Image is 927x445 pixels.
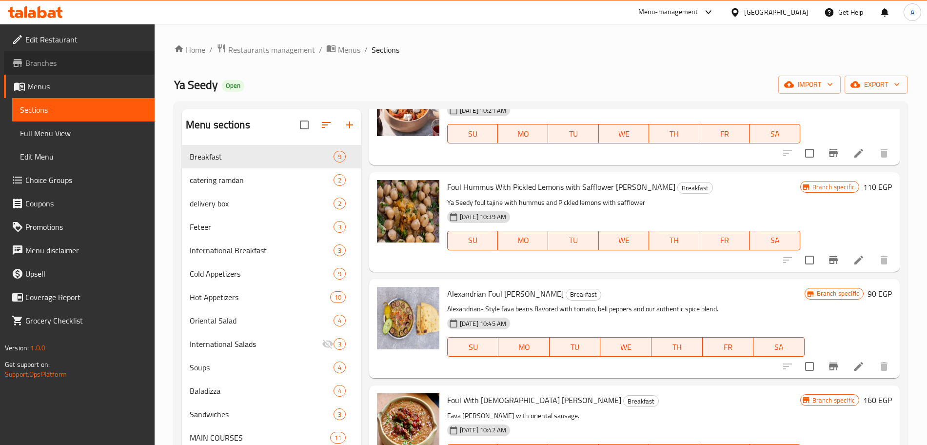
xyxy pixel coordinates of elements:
[498,231,548,250] button: MO
[552,127,594,141] span: TU
[331,433,345,443] span: 11
[822,142,845,165] button: Branch-specific-item
[209,44,213,56] li: /
[548,124,598,143] button: TU
[744,7,809,18] div: [GEOGRAPHIC_DATA]
[334,174,346,186] div: items
[872,355,896,378] button: delete
[334,268,346,280] div: items
[190,385,334,397] span: Baladizza
[334,199,345,208] span: 2
[190,315,334,326] span: Oriental Salad
[174,43,907,56] nav: breadcrumb
[182,262,361,285] div: Cold Appetizers9
[182,239,361,262] div: International Breakfast3
[182,285,361,309] div: Hot Appetizers10
[447,124,498,143] button: SU
[447,180,675,194] span: Foul Hummus With Pickled Lemons with Safflower [PERSON_NAME]
[447,286,564,301] span: Alexandrian Foul [PERSON_NAME]
[190,174,334,186] div: catering ramdan
[334,316,345,325] span: 4
[456,425,510,435] span: [DATE] 10:42 AM
[447,231,498,250] button: SU
[498,124,548,143] button: MO
[186,118,250,132] h2: Menu sections
[703,233,746,247] span: FR
[452,340,494,354] span: SU
[334,152,345,162] span: 9
[334,338,346,350] div: items
[190,338,322,350] span: International Salads
[190,198,334,209] span: delivery box
[548,231,598,250] button: TU
[753,127,796,141] span: SA
[377,180,439,243] img: Foul Hummus With Pickled Lemons with Safflower Tajeen
[649,231,699,250] button: TH
[222,81,244,90] span: Open
[182,145,361,168] div: Breakfast9
[25,198,147,209] span: Coupons
[25,268,147,280] span: Upsell
[809,396,859,405] span: Branch specific
[799,143,820,163] span: Select to update
[809,182,859,192] span: Branch specific
[25,221,147,233] span: Promotions
[498,337,550,357] button: MO
[182,215,361,239] div: Feteer3
[699,231,749,250] button: FR
[822,248,845,272] button: Branch-specific-item
[190,268,334,280] div: Cold Appetizers
[334,221,346,233] div: items
[4,51,155,75] a: Branches
[364,44,368,56] li: /
[863,180,892,194] h6: 110 EGP
[749,231,800,250] button: SA
[330,291,346,303] div: items
[4,192,155,215] a: Coupons
[456,212,510,222] span: [DATE] 10:39 AM
[638,6,698,18] div: Menu-management
[707,340,750,354] span: FR
[845,76,907,94] button: export
[447,303,805,315] p: Alexandrian- Style fava beans flavored with tomato, bell peppers and our authentic spice blend.
[603,233,645,247] span: WE
[502,233,544,247] span: MO
[334,198,346,209] div: items
[190,221,334,233] div: Feteer
[447,393,621,407] span: Foul With [DEMOGRAPHIC_DATA] [PERSON_NAME]
[703,337,754,357] button: FR
[553,340,597,354] span: TU
[623,395,659,407] div: Breakfast
[190,291,330,303] div: Hot Appetizers
[190,408,334,420] div: Sandwiches
[334,269,345,279] span: 9
[190,244,334,256] div: International Breakfast
[868,287,892,301] h6: 90 EGP
[786,79,833,91] span: import
[651,337,703,357] button: TH
[322,338,334,350] svg: Inactive section
[853,361,865,372] a: Edit menu item
[190,362,334,373] div: Soups
[799,356,820,377] span: Select to update
[25,315,147,326] span: Grocery Checklist
[653,127,695,141] span: TH
[852,79,900,91] span: export
[599,231,649,250] button: WE
[653,233,695,247] span: TH
[190,432,330,444] div: MAIN COURSES
[604,340,648,354] span: WE
[334,385,346,397] div: items
[228,44,315,56] span: Restaurants management
[20,151,147,162] span: Edit Menu
[5,342,29,354] span: Version:
[334,362,346,373] div: items
[655,340,699,354] span: TH
[5,368,67,381] a: Support.OpsPlatform
[334,244,346,256] div: items
[452,127,494,141] span: SU
[330,432,346,444] div: items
